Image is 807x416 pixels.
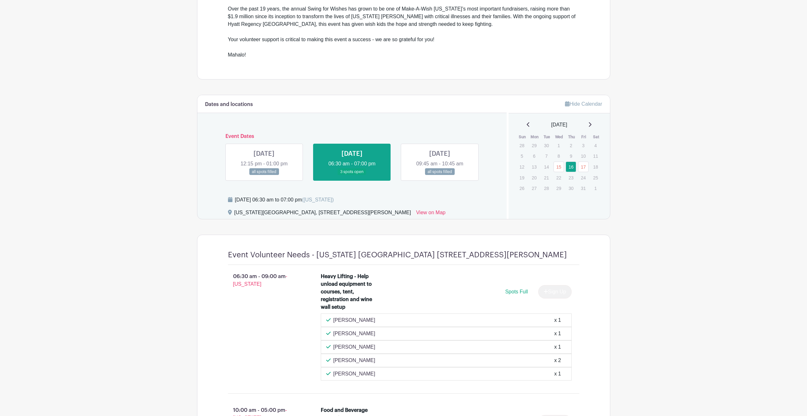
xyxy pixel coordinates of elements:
[529,162,539,172] p: 13
[554,162,564,172] a: 15
[517,162,527,172] p: 12
[529,183,539,193] p: 27
[517,173,527,183] p: 19
[566,151,576,161] p: 9
[590,140,601,150] p: 4
[541,140,552,150] p: 30
[517,151,527,161] p: 5
[566,183,576,193] p: 30
[235,196,334,204] div: [DATE] 06:30 am to 07:00 pm
[554,151,564,161] p: 8
[590,134,602,140] th: Sat
[205,102,253,108] h6: Dates and locations
[517,140,527,150] p: 28
[220,133,484,140] h6: Event Dates
[333,316,375,324] p: [PERSON_NAME]
[578,134,590,140] th: Fri
[565,134,578,140] th: Thu
[578,151,589,161] p: 10
[578,183,589,193] p: 31
[505,289,528,294] span: Spots Full
[517,183,527,193] p: 26
[578,173,589,183] p: 24
[566,173,576,183] p: 23
[529,173,539,183] p: 20
[541,173,552,183] p: 21
[554,370,561,378] div: x 1
[565,101,602,107] a: Hide Calendar
[333,330,375,337] p: [PERSON_NAME]
[529,140,539,150] p: 29
[302,197,334,202] span: ([US_STATE])
[516,134,529,140] th: Sun
[228,250,567,260] h4: Event Volunteer Needs - [US_STATE] [GEOGRAPHIC_DATA] [STREET_ADDRESS][PERSON_NAME]
[554,330,561,337] div: x 1
[529,134,541,140] th: Mon
[590,173,601,183] p: 25
[590,162,601,172] p: 18
[566,140,576,150] p: 2
[541,151,552,161] p: 7
[554,316,561,324] div: x 1
[541,162,552,172] p: 14
[554,343,561,351] div: x 1
[554,173,564,183] p: 22
[554,140,564,150] p: 1
[228,5,579,59] div: Over the past 19 years, the annual Swing for Wishes has grown to be one of Make-A-Wish [US_STATE]...
[566,162,576,172] a: 16
[554,183,564,193] p: 29
[578,162,589,172] a: 17
[529,151,539,161] p: 6
[333,370,375,378] p: [PERSON_NAME]
[553,134,566,140] th: Wed
[554,357,561,364] div: x 2
[218,270,311,291] p: 06:30 am - 09:00 am
[234,209,411,219] div: [US_STATE][GEOGRAPHIC_DATA], [STREET_ADDRESS][PERSON_NAME]
[541,183,552,193] p: 28
[416,209,445,219] a: View on Map
[590,183,601,193] p: 1
[541,134,553,140] th: Tue
[333,343,375,351] p: [PERSON_NAME]
[333,357,375,364] p: [PERSON_NAME]
[578,140,589,150] p: 3
[590,151,601,161] p: 11
[551,121,567,129] span: [DATE]
[321,273,376,311] div: Heavy Lifting - Help unload equipment to courses, tent, registration and wine wall setup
